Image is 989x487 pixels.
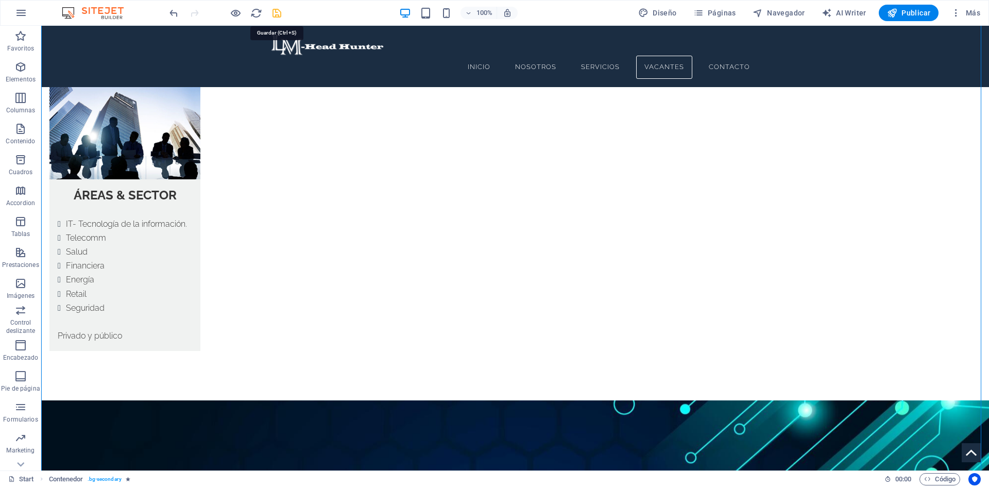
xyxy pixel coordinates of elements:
[126,476,130,482] i: El elemento contiene una animación
[902,475,904,483] span: :
[3,354,38,362] p: Encabezado
[476,7,492,19] h6: 100%
[3,415,38,424] p: Formularios
[49,473,83,485] span: Haz clic para seleccionar y doble clic para editar
[753,8,805,18] span: Navegador
[7,44,34,53] p: Favoritos
[634,5,681,21] div: Diseño (Ctrl+Alt+Y)
[638,8,677,18] span: Diseño
[88,473,122,485] span: . bg-secondary
[822,8,866,18] span: AI Writer
[8,473,34,485] a: Haz clic para cancelar la selección y doble clic para abrir páginas
[6,199,35,207] p: Accordion
[6,137,35,145] p: Contenido
[968,473,981,485] button: Usercentrics
[924,473,956,485] span: Código
[6,106,36,114] p: Columnas
[947,5,984,21] button: Más
[693,8,736,18] span: Páginas
[6,446,35,455] p: Marketing
[229,7,242,19] button: Haz clic para salir del modo de previsualización y seguir editando
[9,168,33,176] p: Cuadros
[59,7,137,19] img: Editor Logo
[951,8,980,18] span: Más
[1,384,40,393] p: Pie de página
[884,473,912,485] h6: Tiempo de la sesión
[879,5,939,21] button: Publicar
[49,473,130,485] nav: breadcrumb
[503,8,512,18] i: Al redimensionar, ajustar el nivel de zoom automáticamente para ajustarse al dispositivo elegido.
[634,5,681,21] button: Diseño
[895,473,911,485] span: 00 00
[689,5,740,21] button: Páginas
[168,7,180,19] i: Deshacer: Cambiar texto (Ctrl+Z)
[270,7,283,19] button: save
[817,5,871,21] button: AI Writer
[6,75,36,83] p: Elementos
[250,7,262,19] i: Volver a cargar página
[167,7,180,19] button: undo
[919,473,960,485] button: Código
[11,230,30,238] p: Tablas
[7,292,35,300] p: Imágenes
[250,7,262,19] button: reload
[461,7,497,19] button: 100%
[2,261,39,269] p: Prestaciones
[887,8,931,18] span: Publicar
[748,5,809,21] button: Navegador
